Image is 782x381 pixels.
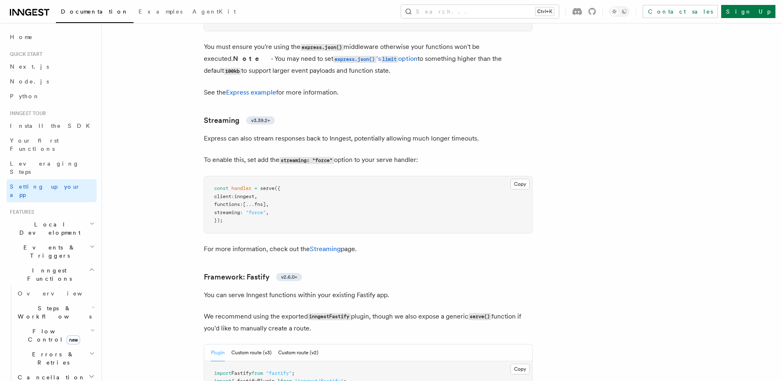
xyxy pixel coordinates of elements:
[7,118,97,133] a: Install the SDK
[67,335,80,344] span: new
[7,240,97,263] button: Events & Triggers
[251,370,263,376] span: from
[10,160,79,175] span: Leveraging Steps
[204,133,533,144] p: Express can also stream responses back to Inngest, potentially allowing much longer timeouts.
[266,210,269,215] span: ,
[254,201,266,207] span: fns]
[7,51,42,58] span: Quick start
[14,327,90,344] span: Flow Control
[721,5,775,18] a: Sign Up
[535,7,554,16] kbd: Ctrl+K
[246,201,254,207] span: ...
[254,194,257,199] span: ,
[234,194,254,199] span: inngest
[266,201,269,207] span: ,
[333,56,376,63] code: express.json()
[14,347,97,370] button: Errors & Retries
[10,137,59,152] span: Your first Functions
[204,87,533,98] p: See the for more information.
[308,313,351,320] code: inngestFastify
[7,243,90,260] span: Events & Triggers
[226,88,276,96] a: Express example
[7,263,97,286] button: Inngest Functions
[609,7,629,16] button: Toggle dark mode
[7,209,34,215] span: Features
[138,8,182,15] span: Examples
[231,185,251,191] span: handler
[266,370,292,376] span: "fastify"
[240,201,243,207] span: :
[10,33,33,41] span: Home
[401,5,559,18] button: Search...Ctrl+K
[279,157,334,164] code: streaming: "force"
[7,110,46,117] span: Inngest tour
[7,156,97,179] a: Leveraging Steps
[643,5,718,18] a: Contact sales
[204,41,533,77] p: You must ensure you're using the middleware otherwise your functions won't be executed. - You may...
[224,68,241,75] code: 100kb
[14,350,89,367] span: Errors & Retries
[18,290,102,297] span: Overview
[204,289,533,301] p: You can serve Inngest functions within your existing Fastify app.
[204,243,533,255] p: For more information, check out the page.
[187,2,241,22] a: AgentKit
[510,364,530,374] button: Copy
[214,201,240,207] span: functions
[281,274,297,280] span: v2.6.0+
[7,266,89,283] span: Inngest Functions
[275,185,280,191] span: ({
[10,122,95,129] span: Install the SDK
[7,89,97,104] a: Python
[134,2,187,22] a: Examples
[14,301,97,324] button: Steps & Workflows
[510,179,530,189] button: Copy
[7,133,97,156] a: Your first Functions
[260,185,275,191] span: serve
[192,8,236,15] span: AgentKit
[204,311,533,334] p: We recommend using the exported plugin, though we also expose a generic function if you'd like to...
[246,210,266,215] span: "force"
[7,179,97,202] a: Setting up your app
[240,210,243,215] span: :
[468,313,491,320] code: serve()
[56,2,134,23] a: Documentation
[243,201,246,207] span: [
[7,59,97,74] a: Next.js
[7,30,97,44] a: Home
[10,63,49,70] span: Next.js
[333,55,418,62] a: express.json()'slimitoption
[14,304,92,321] span: Steps & Workflows
[14,324,97,347] button: Flow Controlnew
[214,370,231,376] span: import
[211,344,225,361] button: Plugin
[214,210,240,215] span: streaming
[251,117,270,124] span: v3.39.2+
[214,217,223,223] span: });
[292,370,295,376] span: ;
[300,44,344,51] code: express.json()
[14,286,97,301] a: Overview
[61,8,129,15] span: Documentation
[278,344,318,361] button: Custom route (v2)
[7,217,97,240] button: Local Development
[233,55,271,62] strong: Note
[231,194,234,199] span: :
[204,115,275,126] a: Streamingv3.39.2+
[204,154,533,166] p: To enable this, set add the option to your serve handler:
[204,271,302,283] a: Framework: Fastifyv2.6.0+
[231,344,272,361] button: Custom route (v3)
[254,185,257,191] span: =
[310,245,341,253] a: Streaming
[7,220,90,237] span: Local Development
[214,185,228,191] span: const
[214,194,231,199] span: client
[10,78,49,85] span: Node.js
[381,56,398,63] code: limit
[10,93,40,99] span: Python
[10,183,81,198] span: Setting up your app
[7,74,97,89] a: Node.js
[231,370,251,376] span: Fastify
